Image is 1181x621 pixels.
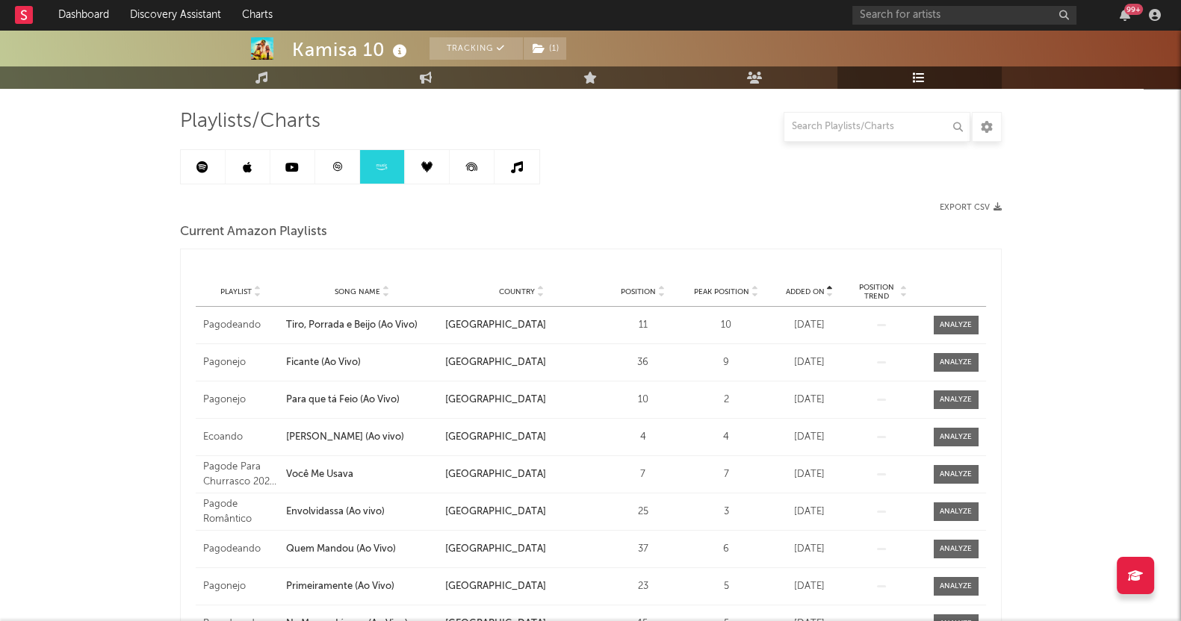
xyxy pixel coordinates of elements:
[286,355,438,370] a: Ficante (Ao Vivo)
[203,542,279,557] a: Pagodeando
[524,37,566,60] button: (1)
[180,223,327,241] span: Current Amazon Playlists
[605,467,681,482] div: 7
[220,287,252,296] span: Playlist
[445,542,597,557] div: [GEOGRAPHIC_DATA]
[203,579,279,594] a: Pagonejo
[688,430,764,445] div: 4
[523,37,567,60] span: ( 1 )
[786,287,825,296] span: Added On
[203,355,279,370] a: Pagonejo
[1124,4,1143,15] div: 99 +
[203,460,279,489] a: Pagode Para Churrasco 2024 by Filtr
[688,318,764,333] div: 10
[430,37,523,60] button: Tracking
[688,393,764,408] div: 2
[445,467,597,482] div: [GEOGRAPHIC_DATA]
[772,430,848,445] div: [DATE]
[772,467,848,482] div: [DATE]
[605,542,681,557] div: 37
[688,467,764,482] div: 7
[445,355,597,370] div: [GEOGRAPHIC_DATA]
[688,355,764,370] div: 9
[203,393,279,408] a: Pagonejo
[694,287,749,296] span: Peak Position
[286,318,438,333] a: Tiro, Porrada e Beijo (Ao Vivo)
[772,579,848,594] div: [DATE]
[605,355,681,370] div: 36
[286,467,438,482] a: Você Me Usava
[286,579,438,594] a: Primeiramente (Ao Vivo)
[445,393,597,408] div: [GEOGRAPHIC_DATA]
[445,505,597,519] div: [GEOGRAPHIC_DATA]
[286,430,438,445] a: [PERSON_NAME] (Ao vivo)
[784,112,970,142] input: Search Playlists/Charts
[203,318,279,333] a: Pagodeando
[203,430,279,445] a: Ecoando
[286,505,438,519] a: Envolvidassa (Ao vivo)
[855,283,899,301] span: Position Trend
[335,287,380,296] span: Song Name
[605,393,681,408] div: 10
[445,430,597,445] div: [GEOGRAPHIC_DATA]
[772,505,848,519] div: [DATE]
[445,579,597,594] div: [GEOGRAPHIC_DATA]
[286,393,438,408] a: Para que tá Feio (Ao Vivo)
[688,505,764,519] div: 3
[286,542,438,557] a: Quem Mandou (Ao Vivo)
[445,318,597,333] div: [GEOGRAPHIC_DATA]
[772,355,848,370] div: [DATE]
[621,287,656,296] span: Position
[203,497,279,526] a: Pagode Romântico
[688,579,764,594] div: 5
[605,318,681,333] div: 11
[940,203,1002,212] button: Export CSV
[499,287,535,296] span: Country
[1120,9,1130,21] button: 99+
[772,318,848,333] div: [DATE]
[605,579,681,594] div: 23
[605,505,681,519] div: 25
[292,37,411,62] div: Kamisa 10
[688,542,764,557] div: 6
[772,542,848,557] div: [DATE]
[605,430,681,445] div: 4
[852,6,1076,25] input: Search for artists
[772,393,848,408] div: [DATE]
[180,113,320,131] span: Playlists/Charts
